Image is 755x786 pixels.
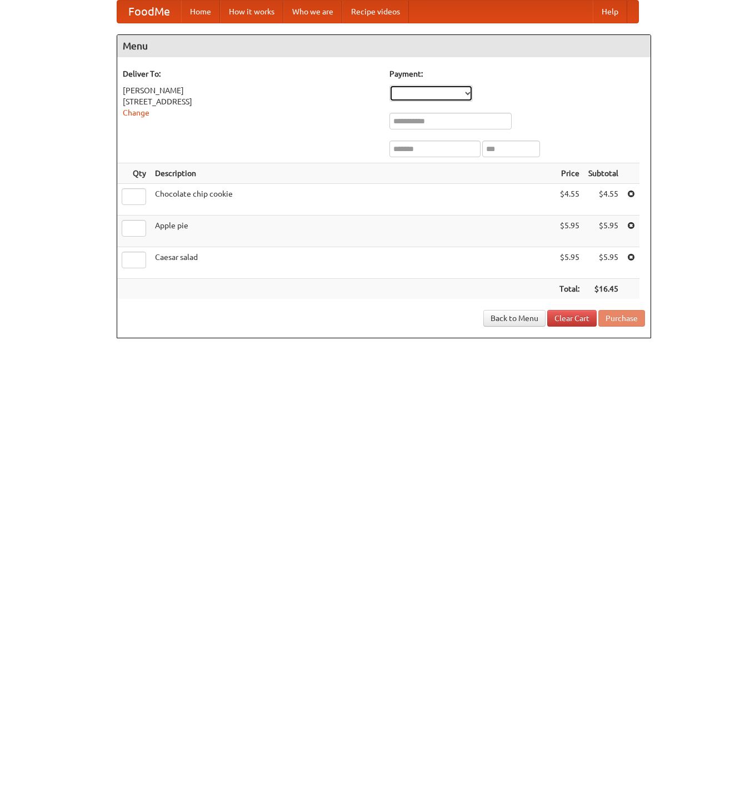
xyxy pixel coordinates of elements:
th: Qty [117,163,151,184]
td: Caesar salad [151,247,555,279]
div: [STREET_ADDRESS] [123,96,378,107]
td: $5.95 [584,216,623,247]
a: Change [123,108,149,117]
a: Who we are [283,1,342,23]
a: Recipe videos [342,1,409,23]
h5: Deliver To: [123,68,378,79]
h5: Payment: [389,68,645,79]
td: $5.95 [555,247,584,279]
td: $4.55 [555,184,584,216]
a: FoodMe [117,1,181,23]
button: Purchase [598,310,645,327]
th: $16.45 [584,279,623,299]
a: Clear Cart [547,310,597,327]
th: Price [555,163,584,184]
h4: Menu [117,35,651,57]
a: Help [593,1,627,23]
th: Subtotal [584,163,623,184]
th: Total: [555,279,584,299]
a: Home [181,1,220,23]
td: Apple pie [151,216,555,247]
div: [PERSON_NAME] [123,85,378,96]
td: $4.55 [584,184,623,216]
a: Back to Menu [483,310,546,327]
a: How it works [220,1,283,23]
th: Description [151,163,555,184]
td: Chocolate chip cookie [151,184,555,216]
td: $5.95 [555,216,584,247]
td: $5.95 [584,247,623,279]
